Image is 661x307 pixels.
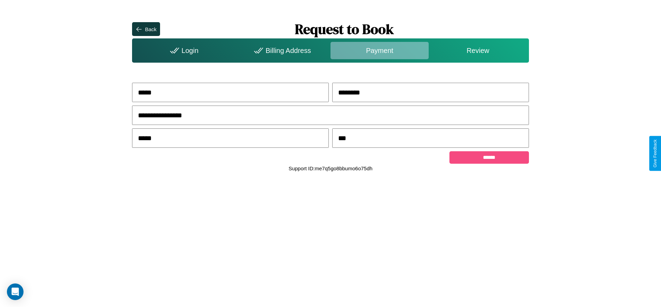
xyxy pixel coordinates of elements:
div: Payment [330,42,429,59]
div: Login [134,42,232,59]
h1: Request to Book [160,20,529,38]
div: Back [145,26,156,32]
button: Back [132,22,160,36]
div: Give Feedback [653,139,658,168]
p: Support ID: me7q5go8bbumo6o75dh [289,164,373,173]
div: Review [429,42,527,59]
div: Open Intercom Messenger [7,283,24,300]
div: Billing Address [232,42,330,59]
